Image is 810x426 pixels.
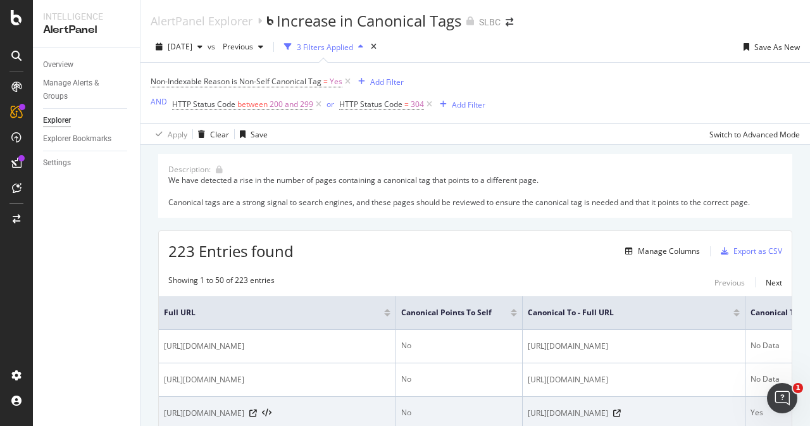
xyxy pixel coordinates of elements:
[168,164,211,175] div: Description:
[164,407,244,420] span: [URL][DOMAIN_NAME]
[733,246,782,256] div: Export as CSV
[172,99,235,110] span: HTTP Status Code
[151,96,167,108] button: AND
[43,132,111,146] div: Explorer Bookmarks
[404,99,409,110] span: =
[401,307,492,318] span: Canonical Points to Self
[435,97,485,112] button: Add Filter
[714,275,745,290] button: Previous
[401,407,517,418] div: No
[208,41,218,52] span: vs
[709,129,800,140] div: Switch to Advanced Mode
[767,383,797,413] iframe: Intercom live chat
[370,77,404,87] div: Add Filter
[793,383,803,393] span: 1
[401,373,517,385] div: No
[368,41,379,53] div: times
[237,99,268,110] span: between
[528,340,608,353] span: [URL][DOMAIN_NAME]
[738,37,800,57] button: Save As New
[323,76,328,87] span: =
[714,277,745,288] div: Previous
[528,307,714,318] span: Canonical To - Full URL
[249,410,257,417] a: Visit Online Page
[613,410,621,417] a: Visit Online Page
[43,156,131,170] a: Settings
[401,340,517,351] div: No
[339,99,402,110] span: HTTP Status Code
[620,244,700,259] button: Manage Columns
[754,42,800,53] div: Save As New
[164,340,244,353] span: [URL][DOMAIN_NAME]
[210,129,229,140] div: Clear
[151,76,321,87] span: Non-Indexable Reason is Non-Self Canonical Tag
[452,99,485,110] div: Add Filter
[251,129,268,140] div: Save
[479,16,501,28] div: SLBC
[43,58,73,72] div: Overview
[168,275,275,290] div: Showing 1 to 50 of 223 entries
[168,129,187,140] div: Apply
[270,96,313,113] span: 200 and 299
[43,77,131,103] a: Manage Alerts & Groups
[528,407,608,420] span: [URL][DOMAIN_NAME]
[151,37,208,57] button: [DATE]
[164,307,365,318] span: Full URL
[43,77,119,103] div: Manage Alerts & Groups
[43,114,71,127] div: Explorer
[638,246,700,256] div: Manage Columns
[164,373,244,386] span: [URL][DOMAIN_NAME]
[168,175,782,207] div: We have detected a rise in the number of pages containing a canonical tag that points to a differ...
[766,275,782,290] button: Next
[151,14,252,28] a: AlertPanel Explorer
[262,409,271,418] button: View HTML Source
[168,41,192,52] span: 2025 Sep. 17th
[43,10,130,23] div: Intelligence
[218,37,268,57] button: Previous
[716,241,782,261] button: Export as CSV
[330,73,342,91] span: Yes
[297,42,353,53] div: 3 Filters Applied
[411,96,424,113] span: 304
[43,23,130,37] div: AlertPanel
[43,156,71,170] div: Settings
[43,114,131,127] a: Explorer
[43,58,131,72] a: Overview
[235,124,268,144] button: Save
[353,74,404,89] button: Add Filter
[506,18,513,27] div: arrow-right-arrow-left
[43,132,131,146] a: Explorer Bookmarks
[151,124,187,144] button: Apply
[279,37,368,57] button: 3 Filters Applied
[218,41,253,52] span: Previous
[766,277,782,288] div: Next
[277,10,461,32] div: Increase in Canonical Tags
[327,98,334,110] button: or
[193,124,229,144] button: Clear
[704,124,800,144] button: Switch to Advanced Mode
[168,241,294,261] span: 223 Entries found
[327,99,334,110] div: or
[151,96,167,107] div: AND
[528,373,608,386] span: [URL][DOMAIN_NAME]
